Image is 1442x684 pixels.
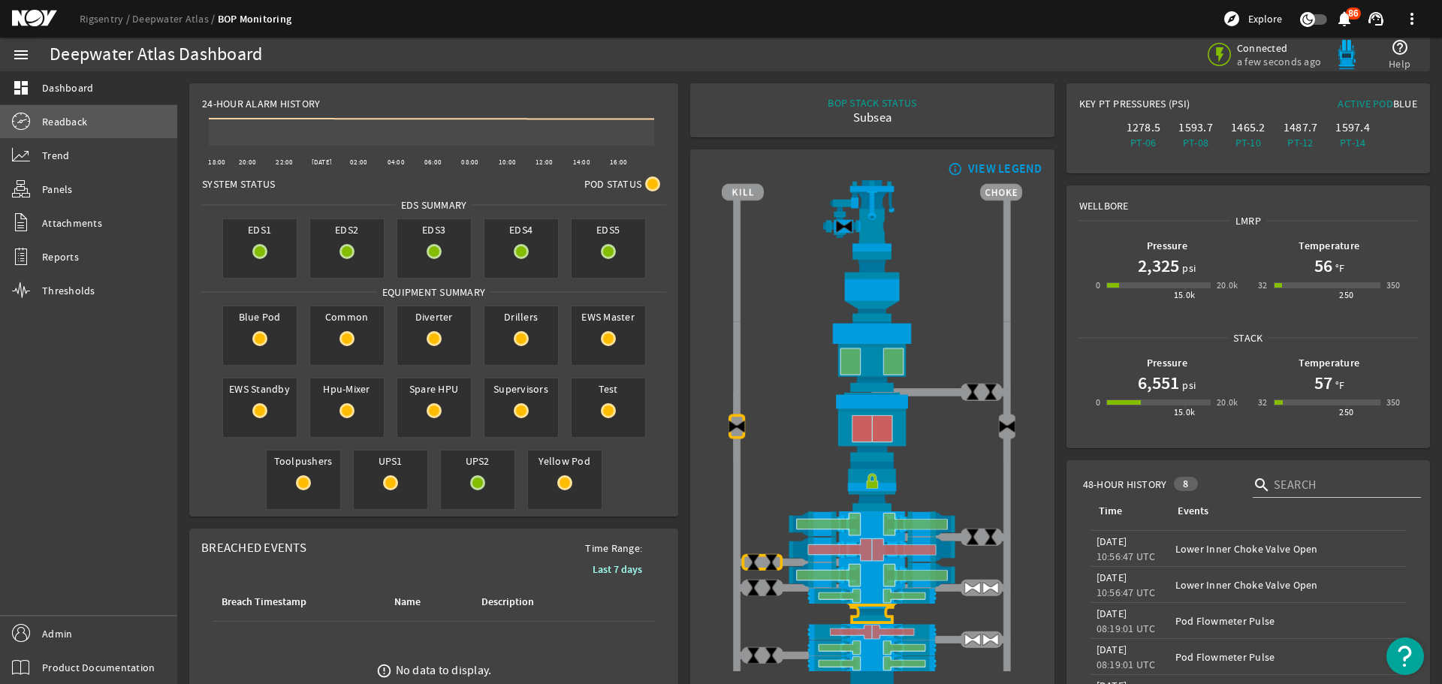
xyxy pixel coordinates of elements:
img: ValveClose.png [982,528,1000,546]
div: Events [1175,503,1394,520]
i: search [1253,476,1271,494]
div: PT-12 [1278,135,1324,150]
img: ValveClose.png [762,553,780,571]
div: Pod Flowmeter Pulse [1175,613,1400,628]
div: Breach Timestamp [219,594,374,610]
img: Bluepod.svg [1332,40,1362,70]
img: Valve2Close.png [728,417,746,435]
mat-icon: help_outline [1391,38,1409,56]
span: Reports [42,249,79,264]
b: Temperature [1299,356,1359,370]
img: ValveClose.png [744,579,762,597]
span: EDS3 [397,219,471,240]
div: Key PT Pressures (PSI) [1079,96,1248,117]
img: Valve2Close.png [998,417,1016,435]
span: psi [1179,261,1196,276]
div: 8 [1174,477,1197,491]
button: Explore [1217,7,1288,31]
img: RiserConnectorLock.png [722,462,1022,511]
b: Temperature [1299,239,1359,253]
text: 06:00 [424,158,442,167]
div: Lower Inner Choke Valve Open [1175,541,1400,556]
div: Time [1097,503,1157,520]
span: System Status [202,176,275,191]
span: Toolpushers [267,450,340,472]
img: UpperAnnularOpen.png [722,321,1022,392]
div: Deepwater Atlas Dashboard [50,47,262,62]
mat-icon: notifications [1335,10,1353,28]
img: PipeRamOpen.png [722,655,1022,671]
div: 250 [1339,405,1353,420]
div: Description [479,594,587,610]
span: °F [1332,261,1345,276]
mat-icon: error_outline [376,663,392,679]
div: 0 [1096,278,1100,293]
div: No data to display. [396,663,492,678]
text: 08:00 [461,158,478,167]
div: PT-06 [1120,135,1166,150]
span: EDS1 [223,219,297,240]
span: Trend [42,148,69,163]
img: ValveOpen.png [982,579,1000,597]
text: 20:00 [239,158,256,167]
text: [DATE] [312,158,333,167]
img: ValveOpen.png [964,631,982,649]
span: EWS Standby [223,378,297,399]
span: Yellow Pod [528,450,602,472]
span: Blue Pod [223,306,297,327]
button: more_vert [1394,1,1430,37]
div: Subsea [828,110,916,125]
div: Pod Flowmeter Pulse [1175,649,1400,664]
img: ValveClose.png [964,383,982,401]
span: Stack [1228,330,1268,345]
img: BopBodyShearBottom_Fault.png [722,604,1022,623]
div: PT-08 [1172,135,1219,150]
img: ValveClose.png [982,383,1000,401]
div: 1487.7 [1278,120,1324,135]
a: Deepwater Atlas [132,12,218,26]
mat-icon: dashboard [12,79,30,97]
button: Open Resource Center [1386,637,1424,675]
legacy-datetime-component: [DATE] [1097,535,1127,548]
h1: 6,551 [1138,371,1179,395]
div: 250 [1339,288,1353,303]
text: 16:00 [610,158,627,167]
div: Wellbore [1067,186,1429,213]
button: 86 [1336,11,1352,27]
text: 18:00 [208,158,225,167]
mat-icon: support_agent [1367,10,1385,28]
div: 1593.7 [1172,120,1219,135]
span: °F [1332,378,1345,393]
div: 350 [1386,395,1401,410]
span: Active Pod [1338,97,1393,110]
text: 04:00 [388,158,405,167]
div: BOP STACK STATUS [828,95,916,110]
b: Pressure [1147,356,1187,370]
img: ValveOpen.png [982,631,1000,649]
div: 32 [1258,395,1268,410]
img: ValveClose.png [762,579,780,597]
legacy-datetime-component: 10:56:47 UTC [1097,586,1156,599]
span: a few seconds ago [1237,55,1321,68]
span: EDS5 [572,219,645,240]
div: 1465.2 [1225,120,1272,135]
div: Name [394,594,421,610]
a: Rigsentry [80,12,132,26]
img: ShearRamClose.png [722,537,1022,562]
img: FlexJoint.png [722,252,1022,321]
span: Dashboard [42,80,93,95]
span: Admin [42,626,72,641]
b: Last 7 days [593,562,642,577]
div: Name [392,594,461,610]
button: Last 7 days [581,556,654,583]
div: 0 [1096,395,1100,410]
span: Help [1389,56,1410,71]
legacy-datetime-component: [DATE] [1097,571,1127,584]
span: 24-Hour Alarm History [202,96,320,111]
a: BOP Monitoring [218,12,292,26]
img: ValveClose.png [744,646,762,664]
b: Pressure [1147,239,1187,253]
div: Description [481,594,534,610]
span: LMRP [1230,213,1266,228]
img: PipeRamClose.png [722,624,1022,640]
